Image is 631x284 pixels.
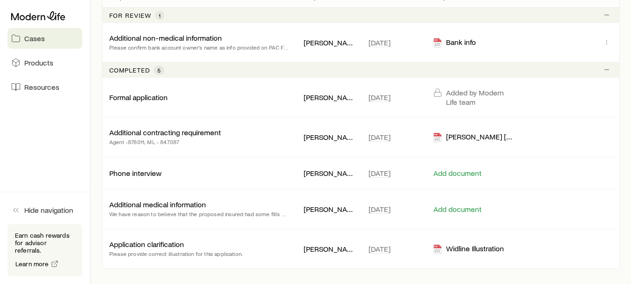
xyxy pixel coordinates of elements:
[433,244,504,255] div: Widline Illustration
[369,132,390,142] span: [DATE]
[7,28,82,49] a: Cases
[7,77,82,97] a: Resources
[304,204,354,214] p: [PERSON_NAME]
[109,240,184,249] p: Application clarification
[433,205,482,214] button: Add document
[7,224,82,277] div: Earn cash rewards for advisor referrals.Learn more
[304,132,354,142] p: [PERSON_NAME]
[369,168,390,178] span: [DATE]
[109,128,221,137] p: Additional contracting requirement
[109,249,243,258] p: Please provide correct illustration for this application.
[109,209,289,218] p: We have reason to believe that the proposed insured had some fills of medications prescribed by a...
[446,88,515,107] p: Added by Modern Life team
[109,200,206,209] p: Additional medical information
[369,204,390,214] span: [DATE]
[109,66,150,74] p: Completed
[369,244,390,254] span: [DATE]
[159,12,161,19] span: 1
[304,38,354,47] p: [PERSON_NAME]
[433,37,476,48] div: Bank info
[369,93,390,102] span: [DATE]
[109,33,222,43] p: Additional non-medical information
[369,38,390,47] span: [DATE]
[157,66,161,74] span: 5
[433,132,515,143] div: [PERSON_NAME] [PERSON_NAME] contracgting
[24,82,59,92] span: Resources
[24,58,53,67] span: Products
[24,205,73,215] span: Hide navigation
[433,169,482,178] button: Add document
[15,261,49,267] span: Learn more
[109,168,162,178] p: Phone interview
[7,52,82,73] a: Products
[24,34,45,43] span: Cases
[304,168,354,178] p: [PERSON_NAME] [PERSON_NAME]
[15,232,75,254] p: Earn cash rewards for advisor referrals.
[304,244,354,254] p: [PERSON_NAME]
[109,93,168,102] p: Formal application
[304,93,354,102] p: [PERSON_NAME]
[7,200,82,220] button: Hide navigation
[109,12,151,19] p: For review
[109,137,221,146] p: Agent -876011; ML - 847087
[109,43,289,52] p: Please confirm bank account owner's name as info provided on PAC Form failed authentication.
